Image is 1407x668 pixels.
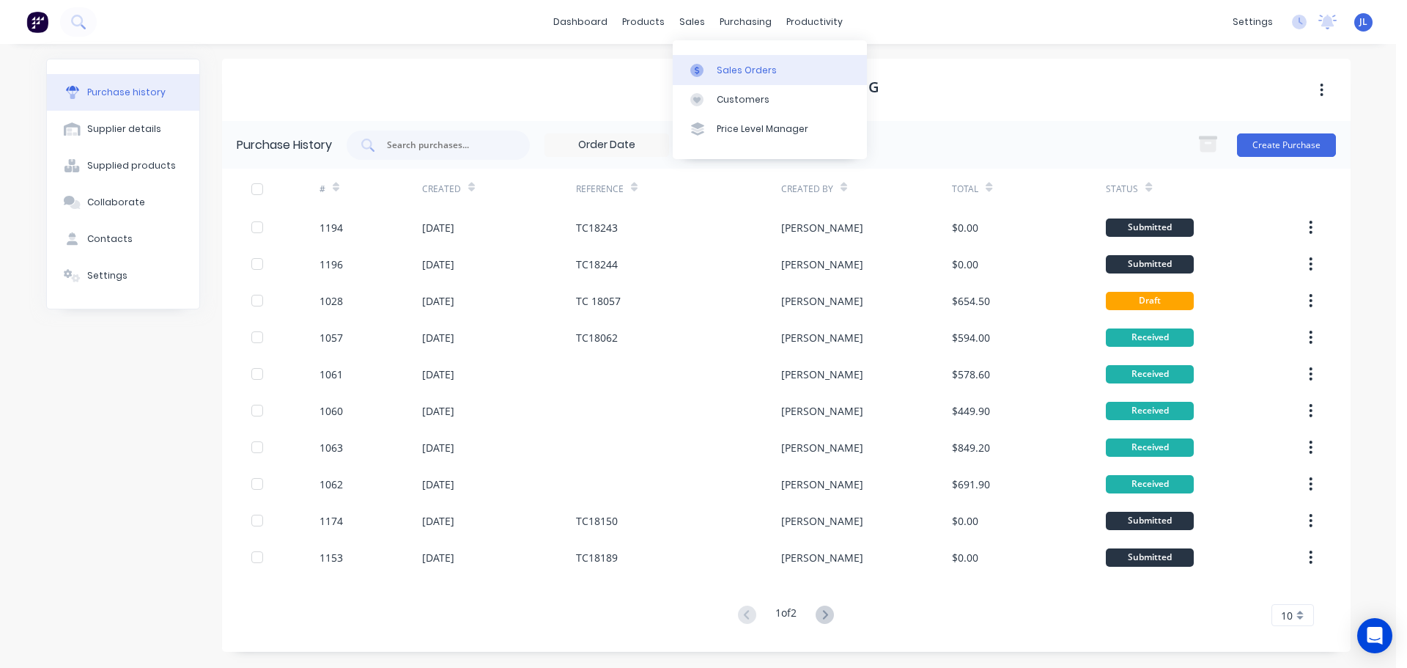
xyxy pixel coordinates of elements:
div: [PERSON_NAME] [781,330,863,345]
div: Submitted [1106,548,1194,567]
div: 1028 [320,293,343,309]
div: Purchase History [237,136,332,154]
div: Settings [87,269,128,282]
div: $449.90 [952,403,990,419]
div: Received [1106,402,1194,420]
div: 1174 [320,513,343,529]
div: [DATE] [422,220,454,235]
span: 10 [1281,608,1293,623]
div: purchasing [712,11,779,33]
div: # [320,183,325,196]
div: 1194 [320,220,343,235]
div: 1057 [320,330,343,345]
div: [DATE] [422,330,454,345]
div: 1062 [320,477,343,492]
a: dashboard [546,11,615,33]
div: products [615,11,672,33]
div: Contacts [87,232,133,246]
div: [DATE] [422,403,454,419]
a: Sales Orders [673,55,867,84]
div: Submitted [1106,219,1194,237]
div: Supplied products [87,159,176,172]
div: [DATE] [422,550,454,565]
div: $0.00 [952,220,978,235]
div: [PERSON_NAME] [781,477,863,492]
img: Factory [26,11,48,33]
div: 1061 [320,367,343,382]
div: [PERSON_NAME] [781,293,863,309]
div: Created By [781,183,833,196]
button: Create Purchase [1237,133,1336,157]
div: [PERSON_NAME] [781,220,863,235]
div: [PERSON_NAME] [781,440,863,455]
div: TC18062 [576,330,618,345]
div: $594.00 [952,330,990,345]
div: [DATE] [422,293,454,309]
div: [PERSON_NAME] [781,367,863,382]
div: Reference [576,183,624,196]
a: Price Level Manager [673,114,867,144]
div: 1 of 2 [775,605,797,626]
div: [PERSON_NAME] [781,513,863,529]
div: Submitted [1106,512,1194,530]
div: $0.00 [952,257,978,272]
input: Order Date [545,134,668,156]
button: Contacts [47,221,199,257]
div: Received [1106,365,1194,383]
a: Customers [673,85,867,114]
div: Open Intercom Messenger [1357,618,1392,653]
button: Supplied products [47,147,199,184]
div: Submitted [1106,255,1194,274]
div: Total [952,183,978,196]
div: $578.60 [952,367,990,382]
div: Draft [1106,292,1194,310]
div: [PERSON_NAME] [781,550,863,565]
div: sales [672,11,712,33]
div: $0.00 [952,513,978,529]
div: [DATE] [422,477,454,492]
div: 1196 [320,257,343,272]
div: settings [1225,11,1280,33]
input: Search purchases... [385,138,507,153]
button: Supplier details [47,111,199,147]
div: TC18243 [576,220,618,235]
div: Purchase history [87,86,166,99]
div: 1153 [320,550,343,565]
div: Created [422,183,461,196]
button: Collaborate [47,184,199,221]
div: 1063 [320,440,343,455]
div: TC18244 [576,257,618,272]
div: [DATE] [422,513,454,529]
div: Price Level Manager [717,122,808,136]
div: Status [1106,183,1138,196]
div: Customers [717,93,769,106]
button: Purchase history [47,74,199,111]
div: [DATE] [422,440,454,455]
div: Sales Orders [717,64,777,77]
div: Collaborate [87,196,145,209]
div: [PERSON_NAME] [781,403,863,419]
div: TC 18057 [576,293,621,309]
div: TC18189 [576,550,618,565]
div: [DATE] [422,367,454,382]
div: $691.90 [952,477,990,492]
div: productivity [779,11,850,33]
div: $849.20 [952,440,990,455]
button: Settings [47,257,199,294]
div: $654.50 [952,293,990,309]
div: [PERSON_NAME] [781,257,863,272]
div: Received [1106,329,1194,347]
div: Supplier details [87,122,161,136]
div: Received [1106,475,1194,493]
div: [DATE] [422,257,454,272]
div: 1060 [320,403,343,419]
span: JL [1359,15,1367,29]
div: $0.00 [952,550,978,565]
div: Received [1106,438,1194,457]
div: TC18150 [576,513,618,529]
